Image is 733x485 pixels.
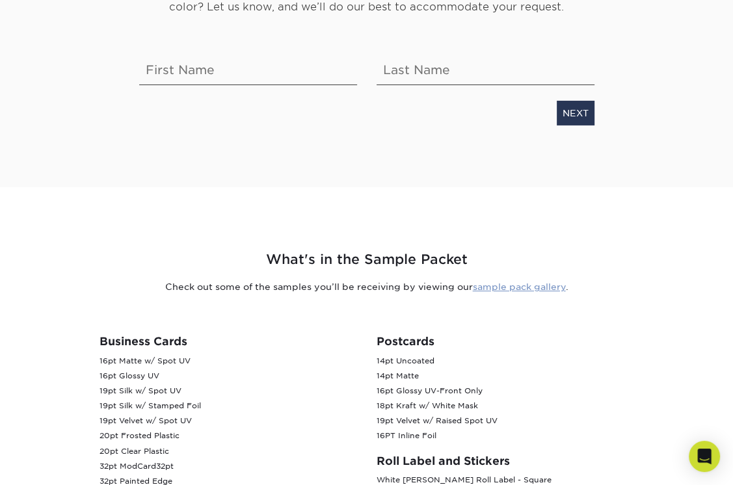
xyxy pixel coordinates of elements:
[473,282,566,292] a: sample pack gallery
[377,454,634,467] h3: Roll Label and Stickers
[377,354,634,444] p: 14pt Uncoated 14pt Matte 16pt Glossy UV-Front Only 18pt Kraft w/ White Mask 19pt Velvet w/ Raised...
[557,100,594,125] a: NEXT
[689,441,720,472] div: Open Intercom Messenger
[10,250,723,270] h2: What's in the Sample Packet
[10,280,723,293] p: Check out some of the samples you’ll be receiving by viewing our .
[377,335,634,348] h3: Postcards
[100,335,357,348] h3: Business Cards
